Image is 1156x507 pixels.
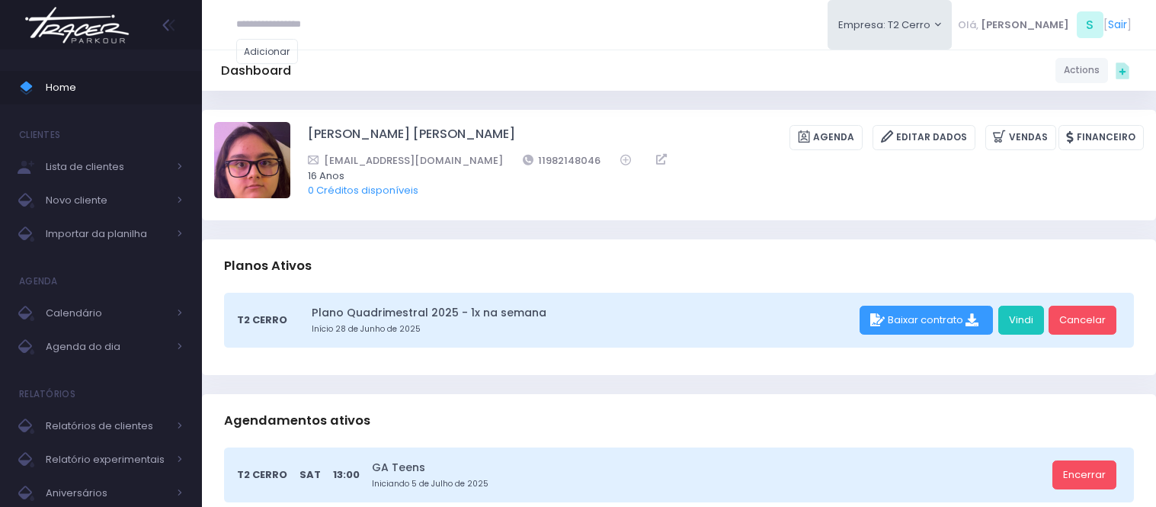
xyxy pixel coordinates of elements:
span: T2 Cerro [237,313,287,328]
span: Lista de clientes [46,157,168,177]
a: Editar Dados [873,125,975,150]
label: Alterar foto de perfil [214,122,290,203]
a: [EMAIL_ADDRESS][DOMAIN_NAME] [308,152,503,168]
a: Vindi [998,306,1044,335]
h4: Relatórios [19,379,75,409]
a: Plano Quadrimestral 2025 - 1x na semana [312,305,854,321]
h4: Agenda [19,266,58,297]
span: [PERSON_NAME] [981,18,1069,33]
div: [ ] [952,8,1137,42]
a: Cancelar [1049,306,1116,335]
a: Vendas [985,125,1056,150]
a: Agenda [789,125,863,150]
span: Agenda do dia [46,337,168,357]
a: Encerrar [1052,460,1116,489]
span: Home [46,78,183,98]
a: [PERSON_NAME] [PERSON_NAME] [308,125,515,150]
span: T2 Cerro [237,467,287,483]
span: Aniversários [46,483,168,503]
a: Sair [1108,17,1127,33]
span: 13:00 [333,467,360,483]
h3: Planos Ativos [224,244,312,287]
img: Isabella Baier Nozaki [214,122,290,198]
div: Quick actions [1108,56,1137,85]
a: 11982148046 [523,152,601,168]
span: S [1077,11,1103,38]
small: Início 28 de Junho de 2025 [312,323,854,335]
span: Relatórios de clientes [46,416,168,436]
h5: Dashboard [221,63,291,79]
h3: Agendamentos ativos [224,399,370,442]
a: GA Teens [372,460,1047,476]
span: Importar da planilha [46,224,168,244]
span: Relatório experimentais [46,450,168,470]
a: Financeiro [1058,125,1144,150]
span: 16 Anos [308,168,1124,184]
span: Calendário [46,303,168,323]
a: Actions [1055,58,1108,83]
span: Olá, [958,18,978,33]
a: Adicionar [236,39,299,64]
a: 0 Créditos disponíveis [308,183,418,197]
span: Novo cliente [46,191,168,210]
div: Baixar contrato [860,306,993,335]
span: Sat [299,467,321,483]
h4: Clientes [19,120,60,150]
small: Iniciando 5 de Julho de 2025 [372,478,1047,490]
